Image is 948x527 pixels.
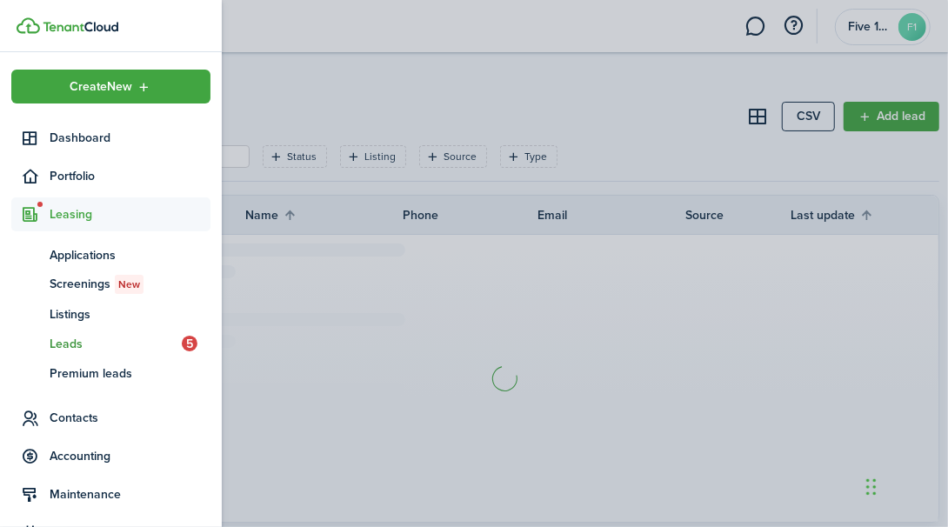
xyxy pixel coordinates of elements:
span: Screenings [50,275,210,294]
img: TenantCloud [17,17,40,34]
iframe: Chat Widget [861,444,948,527]
a: ScreeningsNew [11,270,210,299]
span: Applications [50,246,210,264]
span: New [118,277,140,292]
span: Dashboard [50,129,210,147]
span: Accounting [50,447,210,465]
a: Applications [11,240,210,270]
div: Drag [866,461,877,513]
span: Listings [50,305,210,324]
span: Portfolio [50,167,210,185]
span: Premium leads [50,364,210,383]
a: Listings [11,299,210,329]
span: 5 [182,336,197,351]
img: TenantCloud [43,22,118,32]
a: Dashboard [11,121,210,155]
span: Contacts [50,409,210,427]
button: Open menu [11,70,210,103]
span: Leasing [50,205,210,223]
a: Leads5 [11,329,210,358]
span: Leads [50,335,182,353]
a: Premium leads [11,358,210,388]
span: Create New [70,81,133,93]
span: Maintenance [50,485,210,504]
